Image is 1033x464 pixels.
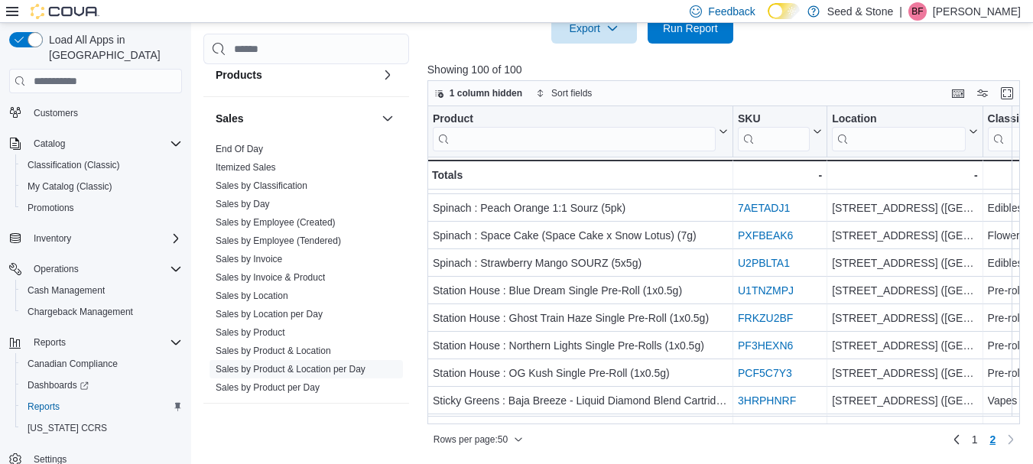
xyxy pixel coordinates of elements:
span: Load All Apps in [GEOGRAPHIC_DATA] [43,32,182,63]
a: Sales by Product per Day [216,383,320,394]
a: Sales by Invoice & Product [216,273,325,284]
ul: Pagination for preceding grid [966,427,1002,452]
a: Promotions [21,199,80,217]
a: Dashboards [21,376,95,394]
span: Run Report [663,21,718,36]
div: Station House : Blue Dream Single Pre-Roll (1x0.5g) [433,282,728,300]
a: 7AETADJ1 [738,203,790,215]
span: Washington CCRS [21,419,182,437]
span: Chargeback Management [28,306,133,318]
button: Inventory [28,229,77,248]
div: - [738,166,822,184]
span: Feedback [708,4,755,19]
a: Classification (Classic) [21,156,126,174]
button: Rows per page:50 [427,430,529,449]
span: Sales by Product & Location per Day [216,364,365,376]
button: Enter fullscreen [998,84,1016,102]
span: Sales by Day [216,199,270,211]
a: Dashboards [15,375,188,396]
button: My Catalog (Classic) [15,176,188,197]
button: Products [378,67,397,85]
span: My Catalog (Classic) [21,177,182,196]
div: [STREET_ADDRESS] ([GEOGRAPHIC_DATA]) [832,365,977,383]
button: Product [433,112,728,151]
div: [STREET_ADDRESS] ([GEOGRAPHIC_DATA]) [832,227,977,245]
a: End Of Day [216,144,263,155]
span: Promotions [28,202,74,214]
span: Promotions [21,199,182,217]
button: Reports [28,333,72,352]
button: Classification (Classic) [15,154,188,176]
a: Page 1 of 2 [966,427,984,452]
span: End Of Day [216,144,263,156]
span: Reports [21,397,182,416]
button: Catalog [28,135,71,153]
span: Sales by Invoice & Product [216,272,325,284]
a: Sales by Employee (Tendered) [216,236,341,247]
div: Spinach : Peach Orange 1:1 Sourz (5pk) [433,200,728,218]
span: Chargeback Management [21,303,182,321]
div: [STREET_ADDRESS] ([GEOGRAPHIC_DATA]) [832,255,977,273]
span: Inventory [34,232,71,245]
a: Sales by Product & Location per Day [216,365,365,375]
span: Dashboards [21,376,182,394]
div: [STREET_ADDRESS] ([GEOGRAPHIC_DATA]) [832,392,977,410]
span: BF [911,2,923,21]
button: Next page [1002,430,1020,449]
p: Showing 100 of 100 [427,62,1026,77]
span: Reports [28,401,60,413]
span: Sort fields [551,87,592,99]
span: Sales by Location per Day [216,309,323,321]
span: [US_STATE] CCRS [28,422,107,434]
span: Sales by Employee (Created) [216,217,336,229]
button: Reports [3,332,188,353]
button: Products [216,68,375,83]
button: Cash Management [15,280,188,301]
button: Sales [216,112,375,127]
a: ZU7YQMUT [738,423,797,435]
button: Keyboard shortcuts [949,84,967,102]
div: Station House : Ghost Train Haze Single Pre-Roll (1x0.5g) [433,310,728,328]
a: Sales by Product [216,328,285,339]
a: Sales by Classification [216,181,307,192]
div: [STREET_ADDRESS] ([GEOGRAPHIC_DATA]) [832,200,977,218]
a: FRKZU2BF [738,313,793,325]
span: Rows per page : 50 [434,433,508,446]
a: Sales by Invoice [216,255,282,265]
div: Location [832,112,965,151]
span: Classification (Classic) [28,159,120,171]
div: Sales [203,141,409,404]
span: Dark Mode [768,19,768,20]
a: Canadian Compliance [21,355,124,373]
a: Previous page [947,430,966,449]
a: Sales by Employee (Created) [216,218,336,229]
input: Dark Mode [768,3,800,19]
span: 1 column hidden [450,87,522,99]
span: Catalog [34,138,65,150]
span: 2 [989,432,996,447]
span: Reports [34,336,66,349]
div: Product [433,112,716,151]
span: Sales by Employee (Tendered) [216,235,341,248]
button: Catalog [3,133,188,154]
button: Location [832,112,977,151]
h3: Sales [216,112,244,127]
div: SKU URL [738,112,810,151]
a: PCF5C7Y3 [738,368,792,380]
a: Sales by Location [216,291,288,302]
div: Product [433,112,716,127]
span: Customers [28,103,182,122]
button: 1 column hidden [428,84,528,102]
div: Spinach : Space Cake (Space Cake x Snow Lotus) (7g) [433,227,728,245]
p: Seed & Stone [827,2,893,21]
a: U1TNZMPJ [738,285,794,297]
a: My Catalog (Classic) [21,177,119,196]
a: Customers [28,104,84,122]
span: Itemized Sales [216,162,276,174]
span: Customers [34,107,78,119]
span: Sales by Product & Location [216,346,331,358]
p: [PERSON_NAME] [933,2,1021,21]
span: Cash Management [21,281,182,300]
a: Cash Management [21,281,111,300]
div: [STREET_ADDRESS] ([GEOGRAPHIC_DATA]) [832,420,977,438]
